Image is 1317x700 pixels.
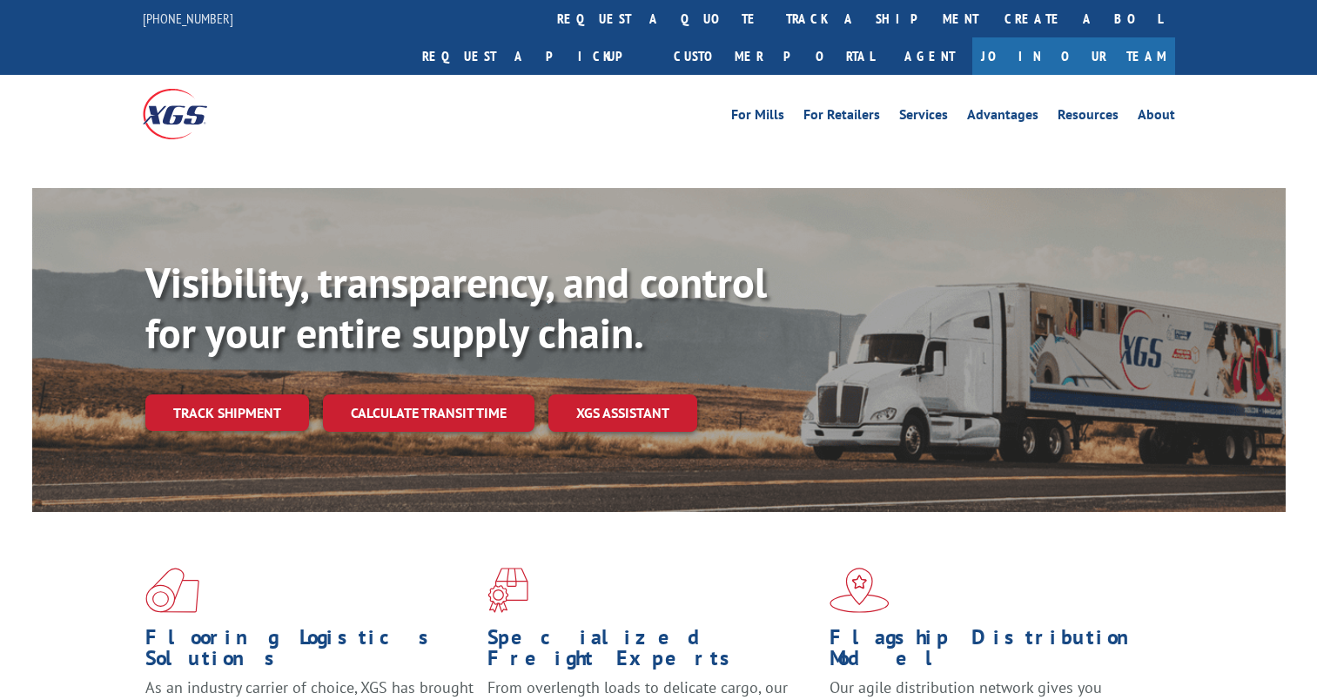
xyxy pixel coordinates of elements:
[830,568,890,613] img: xgs-icon-flagship-distribution-model-red
[830,627,1159,677] h1: Flagship Distribution Model
[487,568,528,613] img: xgs-icon-focused-on-flooring-red
[1138,108,1175,127] a: About
[1058,108,1119,127] a: Resources
[323,394,534,432] a: Calculate transit time
[145,255,767,360] b: Visibility, transparency, and control for your entire supply chain.
[145,568,199,613] img: xgs-icon-total-supply-chain-intelligence-red
[899,108,948,127] a: Services
[487,627,816,677] h1: Specialized Freight Experts
[143,10,233,27] a: [PHONE_NUMBER]
[548,394,697,432] a: XGS ASSISTANT
[967,108,1038,127] a: Advantages
[145,394,309,431] a: Track shipment
[731,108,784,127] a: For Mills
[887,37,972,75] a: Agent
[803,108,880,127] a: For Retailers
[972,37,1175,75] a: Join Our Team
[661,37,887,75] a: Customer Portal
[145,627,474,677] h1: Flooring Logistics Solutions
[409,37,661,75] a: Request a pickup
